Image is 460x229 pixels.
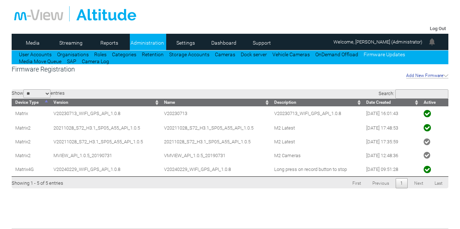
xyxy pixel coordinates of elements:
[271,106,363,120] td: V20230713_WIFI_GPS_API_1.0.8
[12,162,50,176] td: Matrix4G
[364,52,405,57] a: Firmware Updates
[67,58,76,64] a: SAP
[50,148,160,162] td: MVIEW_API_1.0.5_20190731
[50,99,160,106] th: Version: activate to sort column ascending
[160,99,271,106] th: Name: activate to sort column ascending
[12,99,50,106] th: Device Type: activate to sort column descending
[315,52,358,57] a: OnDemand Offload
[409,178,428,188] a: Next
[50,120,160,135] td: 20211028_S72_H3.1_SP05_A55_API_1.0.5
[428,37,436,46] img: bell24.png
[363,99,420,106] th: Date Created: activate to sort column ascending
[50,162,160,176] td: V20240229_WIFI_GPS_API_1.0.8
[348,178,366,188] a: First
[12,120,50,135] td: Matrix2
[112,52,136,57] a: Categories
[169,52,209,57] a: Storage Accounts
[271,120,363,135] td: M2 Latest
[206,37,241,48] a: Dashboard
[12,90,65,96] label: Show entries
[142,52,164,57] a: Retention
[379,91,448,96] label: Search:
[160,106,271,120] td: V20230713
[160,148,271,162] td: VMVIEW_API_1.0.5_20190731
[15,37,51,48] a: Media
[333,39,422,45] span: Welcome, [PERSON_NAME] (Administrator)
[92,37,127,48] a: Reports
[160,120,271,135] td: V20211028_S72_H3.1_SP05_A55_API_1.0.5
[363,120,420,135] td: [DATE] 17:48:53
[272,52,310,57] a: Vehicle Cameras
[363,148,420,162] td: [DATE] 12:48:36
[23,89,51,98] select: Showentries
[160,162,271,176] td: V20240229_WIFI_GPS_API_1.0.8
[12,148,50,162] td: Matrix2
[363,135,420,149] td: [DATE] 17:35:59
[130,37,165,48] a: Administration
[94,52,107,57] a: Roles
[430,26,446,31] a: Log Out
[19,58,61,64] a: Media Move Queue
[271,148,363,162] td: M2 Cameras
[406,73,443,78] span: Add New Firmware
[368,178,394,188] a: Previous
[241,52,267,57] a: Dock server
[50,106,160,120] td: V20230713_WIFI_GPS_API_1.0.8
[12,106,50,120] td: Matrix
[15,100,39,105] span: Device Type
[420,99,448,106] th: Active
[271,135,363,149] td: M2 Latest
[406,73,448,78] a: Add New Firmware
[271,162,363,176] td: Long press on record button to stop
[160,135,271,149] td: 20211028_S72_H3.1_SP05_A55_API_1.0.5
[395,89,448,99] input: Search:
[50,135,160,149] td: V20211028_S72_H3.1_SP05_A55_API_1.0.5
[53,37,89,48] a: Streaming
[82,58,109,64] a: Camera Log
[19,52,52,57] a: User Accounts
[168,37,203,48] a: Settings
[215,52,235,57] a: Cameras
[12,177,63,186] div: Showing 1 - 5 of 5 entries
[12,135,50,149] td: Matrix2
[12,65,75,73] span: Firmware Registration
[271,99,363,106] th: Description: activate to sort column ascending
[244,37,280,48] a: Support
[430,178,447,188] a: Last
[396,178,408,188] a: 1
[57,52,89,57] a: Organisations
[363,106,420,120] td: [DATE] 16:01:43
[363,162,420,176] td: [DATE] 09:51:28
[443,74,448,77] img: Add New Firmware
